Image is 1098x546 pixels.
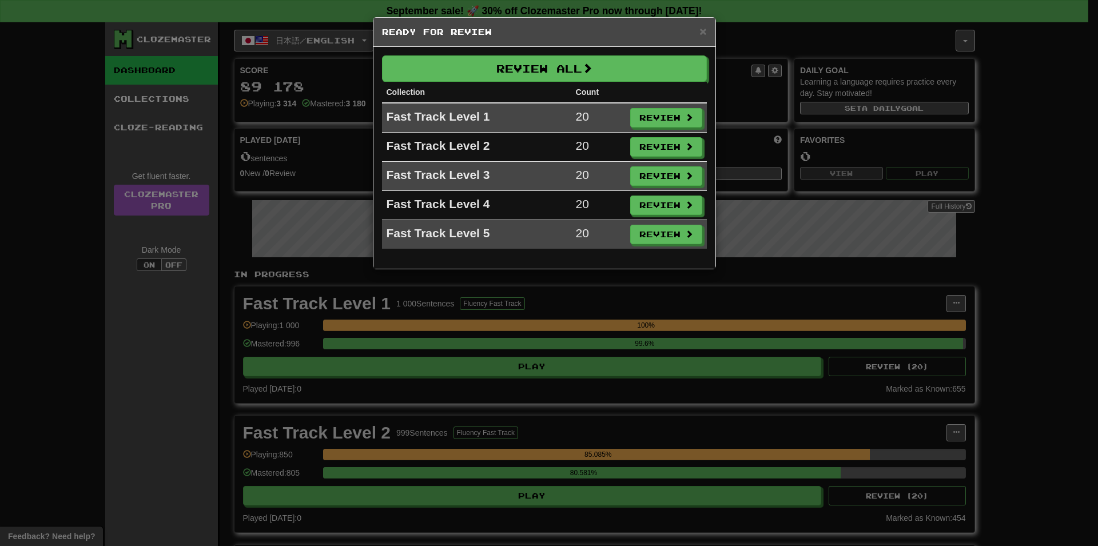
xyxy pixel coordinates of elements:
button: Review [630,108,702,127]
button: Review All [382,55,707,82]
button: Close [699,25,706,37]
td: Fast Track Level 3 [382,162,571,191]
button: Review [630,166,702,186]
h5: Ready for Review [382,26,707,38]
td: Fast Track Level 2 [382,133,571,162]
th: Count [571,82,626,103]
td: Fast Track Level 5 [382,220,571,249]
th: Collection [382,82,571,103]
td: 20 [571,191,626,220]
td: 20 [571,103,626,133]
td: 20 [571,133,626,162]
span: × [699,25,706,38]
td: 20 [571,162,626,191]
td: 20 [571,220,626,249]
td: Fast Track Level 1 [382,103,571,133]
button: Review [630,225,702,244]
td: Fast Track Level 4 [382,191,571,220]
button: Review [630,196,702,215]
button: Review [630,137,702,157]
